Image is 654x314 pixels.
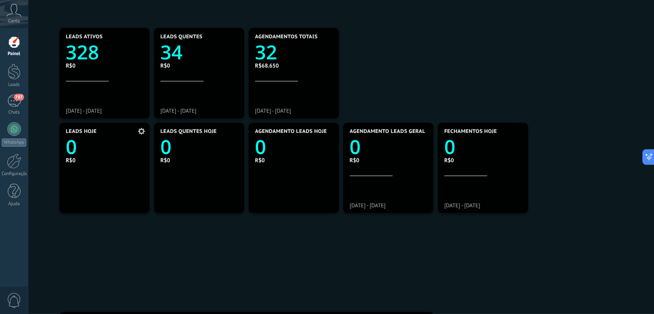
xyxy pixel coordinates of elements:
span: Fechamentos Hoje [444,129,497,135]
div: R$0 [444,157,522,164]
div: [DATE] - [DATE] [444,202,522,209]
span: Leads Hoje [66,129,97,135]
div: R$0 [160,62,238,69]
text: 0 [350,134,361,160]
span: 787 [14,94,24,101]
span: Agendamentos Totais [255,34,318,40]
a: 32 [255,39,332,65]
div: Leads [2,82,27,88]
span: Agendamento Leads Hoje [255,129,327,135]
span: Leads Quentes Hoje [160,129,217,135]
text: 0 [66,134,77,160]
a: 0 [66,134,143,160]
span: Agendamento Leads Geral [350,129,425,135]
div: WhatsApp [2,139,26,147]
div: [DATE] - [DATE] [160,108,238,114]
div: Ajuda [2,201,27,207]
div: R$0 [66,157,143,164]
text: 328 [66,39,99,65]
a: 34 [160,39,238,65]
span: Conta [8,18,20,24]
a: 0 [350,134,427,160]
div: Painel [2,51,27,57]
span: Leads Ativos [66,34,103,40]
a: 0 [160,134,238,160]
div: [DATE] - [DATE] [255,108,332,114]
text: 34 [160,39,182,65]
a: 0 [444,134,522,160]
div: R$0 [255,157,332,164]
a: 0 [255,134,332,160]
div: R$0 [350,157,427,164]
text: 0 [255,134,266,160]
div: [DATE] - [DATE] [66,108,143,114]
a: 328 [66,39,143,65]
text: 0 [160,134,172,160]
div: Chats [2,110,27,115]
div: R$0 [66,62,143,69]
span: Leads Quentes [160,34,203,40]
div: R$0 [160,157,238,164]
div: R$68.650 [255,62,332,69]
div: Configurações [2,171,27,177]
div: [DATE] - [DATE] [350,202,427,209]
text: 0 [444,134,455,160]
text: 32 [255,39,277,65]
